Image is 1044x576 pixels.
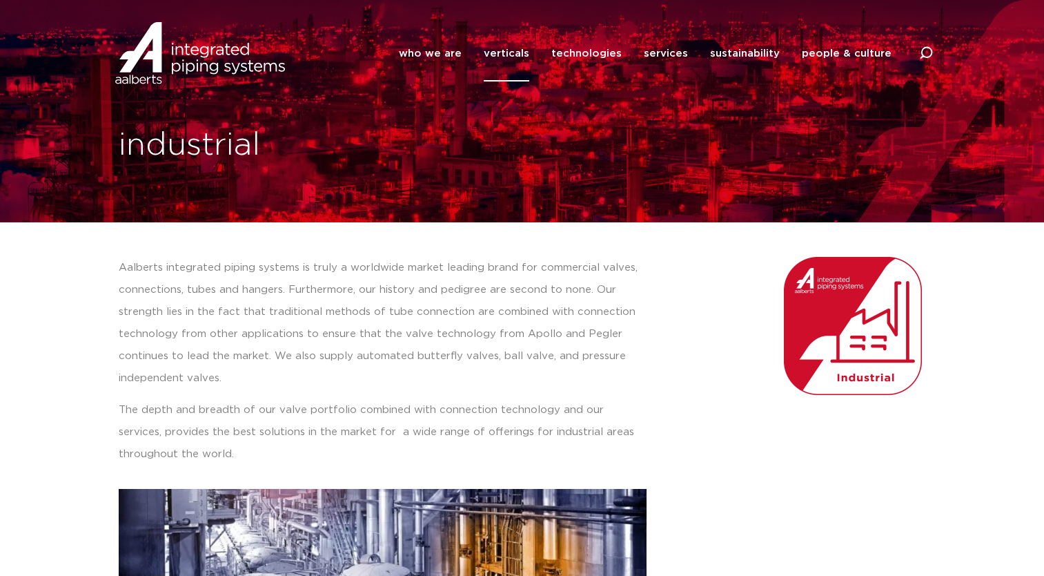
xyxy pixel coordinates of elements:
nav: Menu [399,26,892,81]
a: people & culture [802,26,892,81]
p: Aalberts integrated piping systems is truly a worldwide market leading brand for commercial valve... [119,257,647,390]
p: The depth and breadth of our valve portfolio combined with connection technology and our services... [119,399,647,465]
a: sustainability [710,26,780,81]
a: verticals [484,26,529,81]
img: Aalberts_IPS_icon_industrial_rgb [784,257,922,395]
a: services [644,26,688,81]
a: technologies [551,26,622,81]
h1: industrial [119,124,515,168]
a: who we are [399,26,462,81]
